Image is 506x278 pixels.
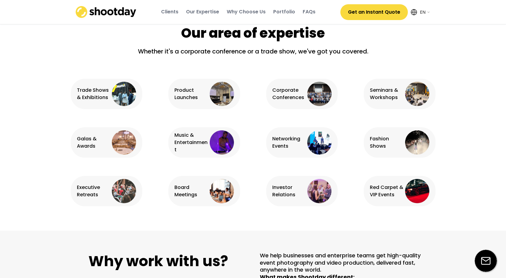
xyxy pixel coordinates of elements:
[405,82,429,106] img: seminars%403x.webp
[77,87,111,101] div: Trade Shows & Exhibitions
[405,179,429,203] img: VIP%20event%403x.webp
[186,9,219,15] div: Our Expertise
[307,130,332,155] img: networking%20event%402x.png
[370,87,404,101] div: Seminars & Workshops
[112,130,136,155] img: gala%20event%403x.webp
[340,4,408,20] button: Get an Instant Quote
[210,82,234,106] img: product%20launches%403x.webp
[411,9,417,15] img: Icon%20feather-globe%20%281%29.svg
[272,87,306,101] div: Corporate Conferences
[174,184,208,198] div: Board Meetings
[210,130,234,155] img: entertainment%403x.webp
[370,184,404,198] div: Red Carpet & VIP Events
[112,179,136,203] img: prewedding-circle%403x.webp
[132,47,375,60] div: Whether it's a corporate conference or a trade show, we've got you covered.
[210,179,234,203] img: board%20meeting%403x.webp
[112,82,136,106] img: exhibition%402x.png
[161,9,178,15] div: Clients
[272,135,306,150] div: Networking Events
[227,9,266,15] div: Why Choose Us
[76,6,136,18] img: shootday_logo.png
[181,24,325,43] div: Our area of expertise
[405,130,429,155] img: fashion%20event%403x.webp
[174,132,208,153] div: Music & Entertainment
[475,250,497,272] img: email-icon%20%281%29.svg
[272,184,306,198] div: Investor Relations
[77,135,111,150] div: Galas & Awards
[174,87,208,101] div: Product Launches
[307,179,332,203] img: investor%20relations%403x.webp
[71,252,246,271] h1: Why work with us?
[303,9,315,15] div: FAQs
[307,82,332,106] img: corporate%20conference%403x.webp
[273,9,295,15] div: Portfolio
[370,135,404,150] div: Fashion Shows
[77,184,111,198] div: Executive Retreats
